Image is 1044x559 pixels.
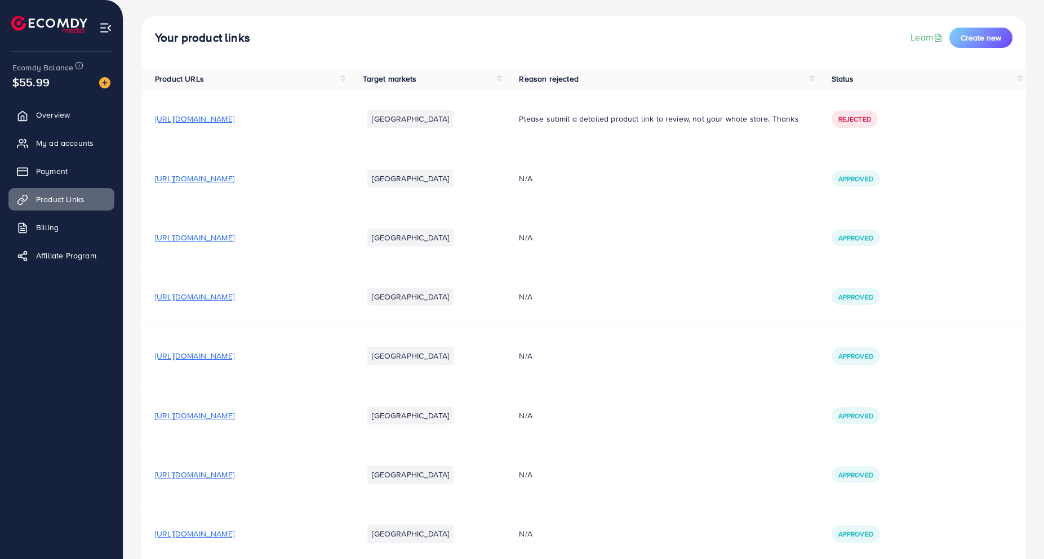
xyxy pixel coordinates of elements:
[519,350,532,361] span: N/A
[8,188,114,211] a: Product Links
[838,411,873,421] span: Approved
[519,291,532,302] span: N/A
[36,109,70,120] span: Overview
[838,233,873,243] span: Approved
[367,406,454,424] li: [GEOGRAPHIC_DATA]
[8,216,114,239] a: Billing
[36,222,59,233] span: Billing
[838,114,871,124] span: Rejected
[838,529,873,539] span: Approved
[155,73,204,84] span: Product URLs
[367,347,454,365] li: [GEOGRAPHIC_DATA]
[832,73,854,84] span: Status
[519,173,532,184] span: N/A
[838,470,873,480] span: Approved
[155,291,234,302] span: [URL][DOMAIN_NAME]
[36,166,68,177] span: Payment
[155,350,234,361] span: [URL][DOMAIN_NAME]
[8,244,114,267] a: Affiliate Program
[838,351,873,361] span: Approved
[363,73,416,84] span: Target markets
[36,194,85,205] span: Product Links
[367,110,454,128] li: [GEOGRAPHIC_DATA]
[155,528,234,539] span: [URL][DOMAIN_NAME]
[949,28,1012,48] button: Create new
[155,469,234,480] span: [URL][DOMAIN_NAME]
[155,232,234,243] span: [URL][DOMAIN_NAME]
[155,31,250,45] h4: Your product links
[519,469,532,480] span: N/A
[996,508,1036,551] iframe: Chat
[367,288,454,306] li: [GEOGRAPHIC_DATA]
[155,113,234,124] span: [URL][DOMAIN_NAME]
[155,173,234,184] span: [URL][DOMAIN_NAME]
[12,74,50,90] span: $55.99
[838,292,873,302] span: Approved
[36,137,94,149] span: My ad accounts
[519,410,532,421] span: N/A
[367,525,454,543] li: [GEOGRAPHIC_DATA]
[367,169,454,187] li: [GEOGRAPHIC_DATA]
[8,104,114,126] a: Overview
[519,73,578,84] span: Reason rejected
[838,174,873,184] span: Approved
[155,410,234,421] span: [URL][DOMAIN_NAME]
[12,62,73,73] span: Ecomdy Balance
[367,229,454,247] li: [GEOGRAPHIC_DATA]
[519,112,804,126] p: Please submit a detailed product link to review, not your whole store. Thanks
[99,21,112,34] img: menu
[36,250,96,261] span: Affiliate Program
[99,77,110,88] img: image
[8,132,114,154] a: My ad accounts
[11,16,87,33] img: logo
[367,466,454,484] li: [GEOGRAPHIC_DATA]
[519,232,532,243] span: N/A
[961,32,1001,43] span: Create new
[519,528,532,539] span: N/A
[910,31,945,44] a: Learn
[8,160,114,182] a: Payment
